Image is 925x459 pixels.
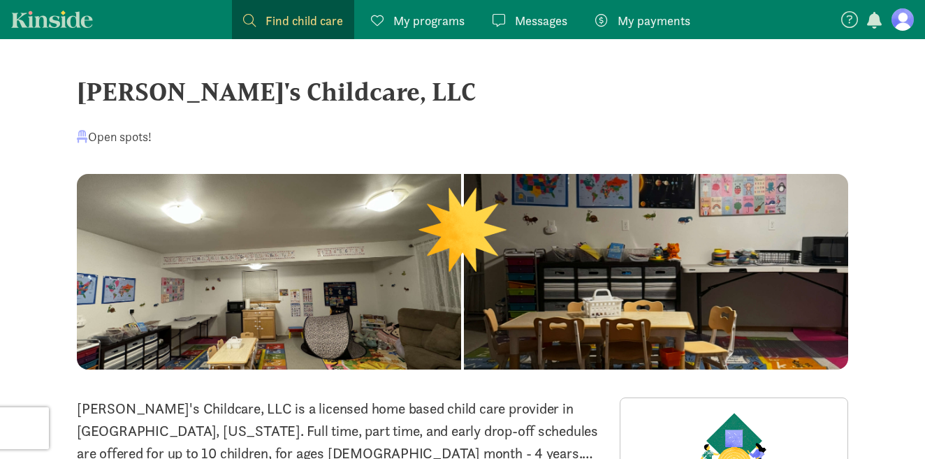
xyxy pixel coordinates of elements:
div: Open spots! [77,127,152,146]
span: My programs [393,11,465,30]
span: Find child care [265,11,343,30]
span: My payments [618,11,690,30]
div: [PERSON_NAME]'s Childcare, LLC [77,73,848,110]
span: Messages [515,11,567,30]
a: Kinside [11,10,93,28]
